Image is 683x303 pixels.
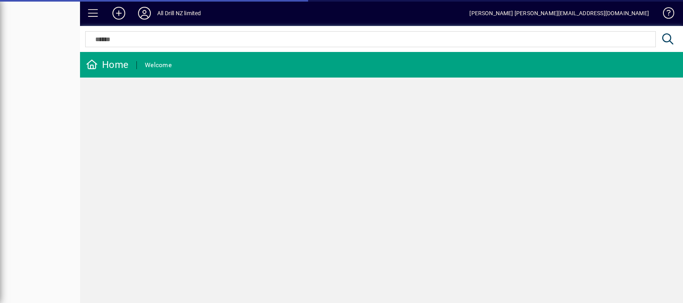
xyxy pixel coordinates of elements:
div: All Drill NZ limited [157,7,201,20]
div: Welcome [145,59,172,72]
button: Profile [132,6,157,20]
button: Add [106,6,132,20]
div: [PERSON_NAME] [PERSON_NAME][EMAIL_ADDRESS][DOMAIN_NAME] [469,7,649,20]
a: Knowledge Base [657,2,673,28]
div: Home [86,58,128,71]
